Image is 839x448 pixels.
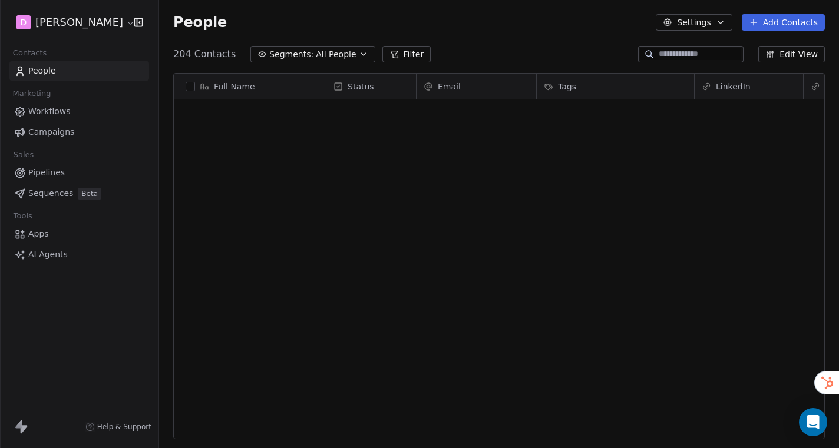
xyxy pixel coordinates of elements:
[9,224,149,244] a: Apps
[28,126,74,138] span: Campaigns
[382,46,431,62] button: Filter
[9,122,149,142] a: Campaigns
[28,65,56,77] span: People
[78,188,101,200] span: Beta
[742,14,825,31] button: Add Contacts
[269,48,313,61] span: Segments:
[85,422,151,432] a: Help & Support
[97,422,151,432] span: Help & Support
[438,81,461,92] span: Email
[28,248,68,261] span: AI Agents
[558,81,576,92] span: Tags
[28,105,71,118] span: Workflows
[173,47,236,61] span: 204 Contacts
[28,228,49,240] span: Apps
[758,46,825,62] button: Edit View
[716,81,751,92] span: LinkedIn
[348,81,374,92] span: Status
[14,12,125,32] button: D[PERSON_NAME]
[9,61,149,81] a: People
[8,146,39,164] span: Sales
[326,74,416,99] div: Status
[35,15,123,30] span: [PERSON_NAME]
[174,74,326,99] div: Full Name
[799,408,827,436] div: Open Intercom Messenger
[9,102,149,121] a: Workflows
[656,14,732,31] button: Settings
[9,163,149,182] a: Pipelines
[316,48,356,61] span: All People
[537,74,694,99] div: Tags
[28,187,73,200] span: Sequences
[21,16,27,28] span: D
[695,74,803,99] div: LinkedIn
[8,85,56,102] span: Marketing
[173,14,227,31] span: People
[9,184,149,203] a: SequencesBeta
[214,81,255,92] span: Full Name
[174,99,326,440] div: grid
[8,207,37,225] span: Tools
[9,245,149,264] a: AI Agents
[28,167,65,179] span: Pipelines
[8,44,52,62] span: Contacts
[417,74,536,99] div: Email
